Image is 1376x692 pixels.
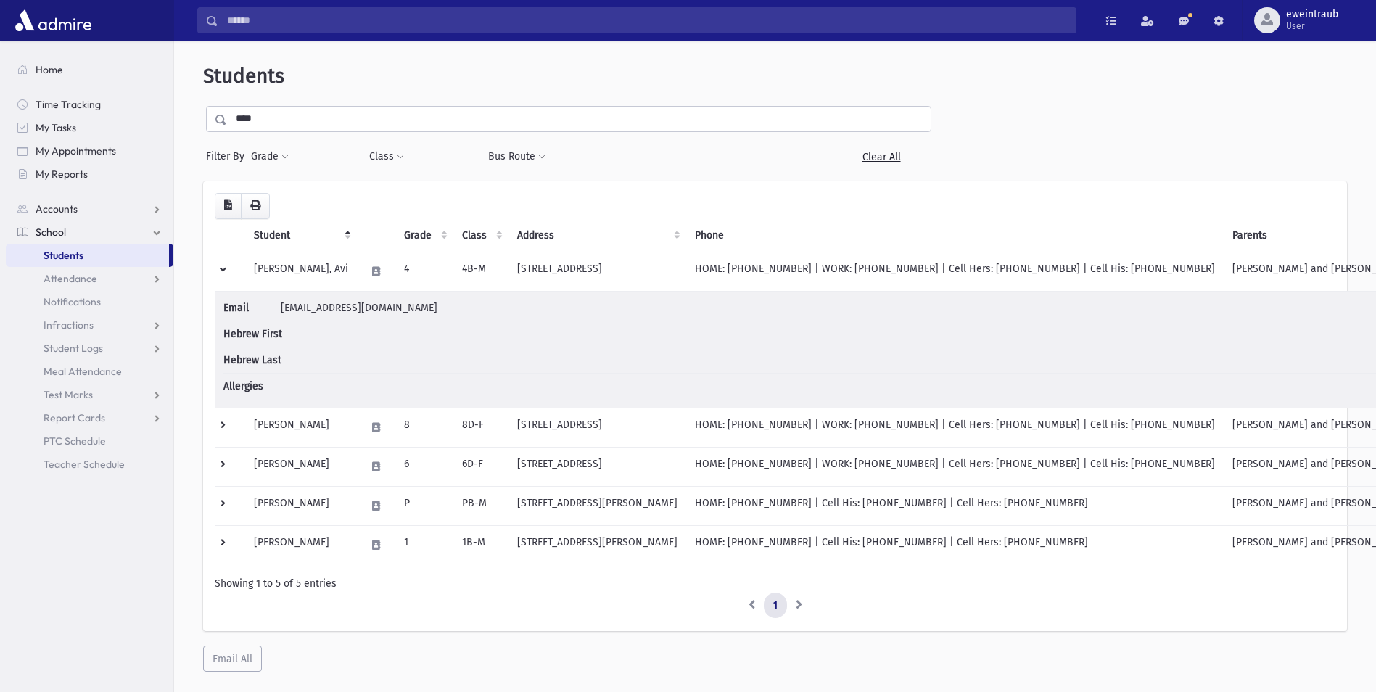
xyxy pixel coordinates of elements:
[6,313,173,337] a: Infractions
[245,252,357,291] td: [PERSON_NAME], Avi
[206,149,250,164] span: Filter By
[36,144,116,157] span: My Appointments
[395,408,453,447] td: 8
[6,93,173,116] a: Time Tracking
[6,162,173,186] a: My Reports
[44,365,122,378] span: Meal Attendance
[245,219,357,252] th: Student: activate to sort column descending
[36,63,63,76] span: Home
[686,525,1224,564] td: HOME: [PHONE_NUMBER] | Cell His: [PHONE_NUMBER] | Cell Hers: [PHONE_NUMBER]
[6,453,173,476] a: Teacher Schedule
[36,202,78,215] span: Accounts
[245,447,357,486] td: [PERSON_NAME]
[395,447,453,486] td: 6
[6,221,173,244] a: School
[508,252,686,291] td: [STREET_ADDRESS]
[1286,20,1338,32] span: User
[44,272,97,285] span: Attendance
[44,295,101,308] span: Notifications
[241,193,270,219] button: Print
[245,486,357,525] td: [PERSON_NAME]
[250,144,289,170] button: Grade
[12,6,95,35] img: AdmirePro
[6,267,173,290] a: Attendance
[215,193,242,219] button: CSV
[36,168,88,181] span: My Reports
[6,139,173,162] a: My Appointments
[764,593,787,619] a: 1
[831,144,931,170] a: Clear All
[6,244,169,267] a: Students
[36,226,66,239] span: School
[281,302,437,314] span: [EMAIL_ADDRESS][DOMAIN_NAME]
[508,447,686,486] td: [STREET_ADDRESS]
[508,408,686,447] td: [STREET_ADDRESS]
[44,342,103,355] span: Student Logs
[6,383,173,406] a: Test Marks
[245,408,357,447] td: [PERSON_NAME]
[6,360,173,383] a: Meal Attendance
[6,429,173,453] a: PTC Schedule
[218,7,1076,33] input: Search
[44,388,93,401] span: Test Marks
[1286,9,1338,20] span: eweintraub
[44,411,105,424] span: Report Cards
[487,144,546,170] button: Bus Route
[215,576,1335,591] div: Showing 1 to 5 of 5 entries
[223,379,278,394] span: Allergies
[203,64,284,88] span: Students
[223,300,278,316] span: Email
[453,525,508,564] td: 1B-M
[508,486,686,525] td: [STREET_ADDRESS][PERSON_NAME]
[453,486,508,525] td: PB-M
[44,458,125,471] span: Teacher Schedule
[36,98,101,111] span: Time Tracking
[453,219,508,252] th: Class: activate to sort column ascending
[6,58,173,81] a: Home
[44,318,94,331] span: Infractions
[395,486,453,525] td: P
[6,197,173,221] a: Accounts
[453,447,508,486] td: 6D-F
[686,219,1224,252] th: Phone
[686,408,1224,447] td: HOME: [PHONE_NUMBER] | WORK: [PHONE_NUMBER] | Cell Hers: [PHONE_NUMBER] | Cell His: [PHONE_NUMBER]
[6,406,173,429] a: Report Cards
[395,252,453,291] td: 4
[6,116,173,139] a: My Tasks
[368,144,405,170] button: Class
[686,486,1224,525] td: HOME: [PHONE_NUMBER] | Cell His: [PHONE_NUMBER] | Cell Hers: [PHONE_NUMBER]
[44,249,83,262] span: Students
[453,408,508,447] td: 8D-F
[223,326,282,342] span: Hebrew First
[6,290,173,313] a: Notifications
[36,121,76,134] span: My Tasks
[203,646,262,672] button: Email All
[245,525,357,564] td: [PERSON_NAME]
[686,447,1224,486] td: HOME: [PHONE_NUMBER] | WORK: [PHONE_NUMBER] | Cell Hers: [PHONE_NUMBER] | Cell His: [PHONE_NUMBER]
[508,525,686,564] td: [STREET_ADDRESS][PERSON_NAME]
[686,252,1224,291] td: HOME: [PHONE_NUMBER] | WORK: [PHONE_NUMBER] | Cell Hers: [PHONE_NUMBER] | Cell His: [PHONE_NUMBER]
[223,353,281,368] span: Hebrew Last
[508,219,686,252] th: Address: activate to sort column ascending
[44,434,106,448] span: PTC Schedule
[395,219,453,252] th: Grade: activate to sort column ascending
[6,337,173,360] a: Student Logs
[395,525,453,564] td: 1
[453,252,508,291] td: 4B-M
